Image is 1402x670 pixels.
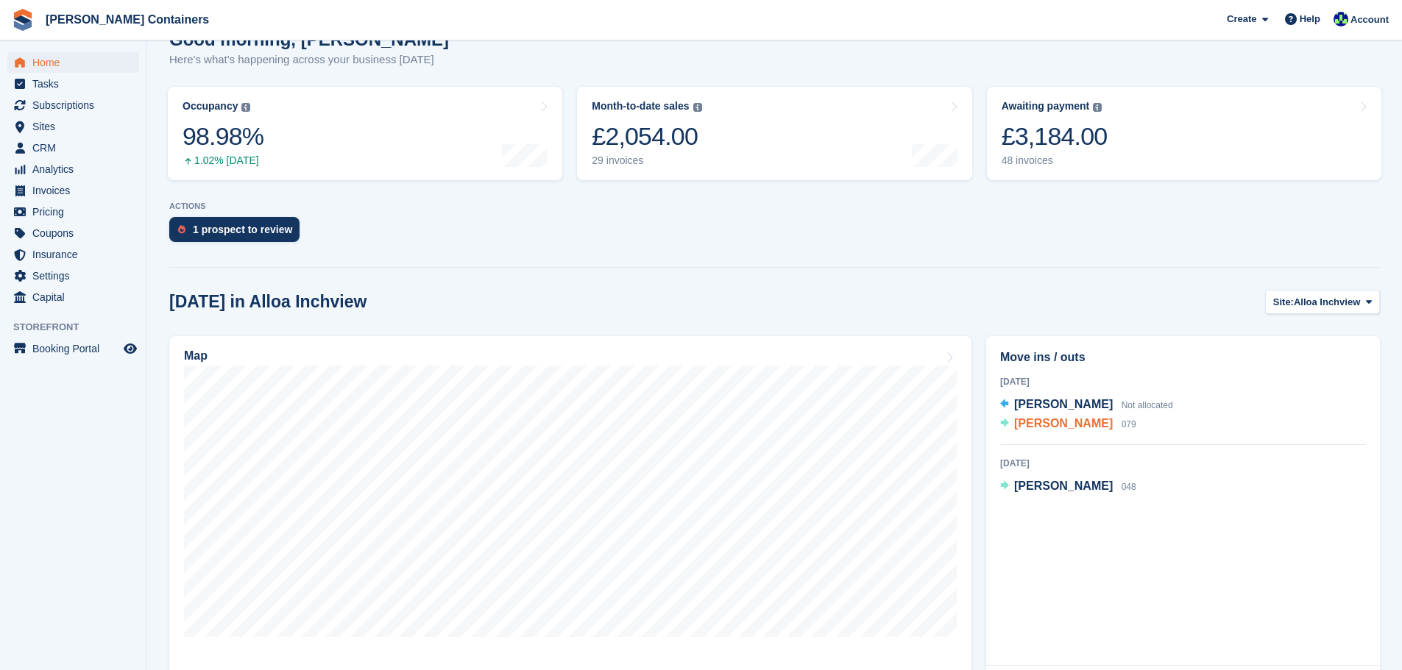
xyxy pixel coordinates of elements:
[32,180,121,201] span: Invoices
[169,51,449,68] p: Here's what's happening across your business [DATE]
[7,244,139,265] a: menu
[592,121,701,152] div: £2,054.00
[7,223,139,243] a: menu
[32,159,121,179] span: Analytics
[184,349,208,363] h2: Map
[241,103,250,112] img: icon-info-grey-7440780725fd019a000dd9b08b2336e03edf1995a4989e88bcd33f0948082b44.svg
[178,225,185,234] img: prospect-51fa495bee0391a8d652442698ab0144808aea92771e9ea1ae160a38d050c398.svg
[1093,103,1102,112] img: icon-info-grey-7440780725fd019a000dd9b08b2336e03edf1995a4989e88bcd33f0948082b44.svg
[183,121,263,152] div: 98.98%
[693,103,702,112] img: icon-info-grey-7440780725fd019a000dd9b08b2336e03edf1995a4989e88bcd33f0948082b44.svg
[32,244,121,265] span: Insurance
[32,74,121,94] span: Tasks
[32,116,121,137] span: Sites
[592,154,701,167] div: 29 invoices
[32,287,121,307] span: Capital
[1350,13,1389,27] span: Account
[32,223,121,243] span: Coupons
[7,265,139,286] a: menu
[1000,477,1136,496] a: [PERSON_NAME] 048
[40,7,215,32] a: [PERSON_NAME] Containers
[7,138,139,158] a: menu
[1002,100,1090,113] div: Awaiting payment
[168,87,562,180] a: Occupancy 98.98% 1.02% [DATE]
[1002,154,1108,167] div: 48 invoices
[7,159,139,179] a: menu
[7,202,139,222] a: menu
[1227,12,1256,26] span: Create
[183,154,263,167] div: 1.02% [DATE]
[169,202,1380,211] p: ACTIONS
[32,265,121,286] span: Settings
[13,320,146,335] span: Storefront
[1122,400,1173,410] span: Not allocated
[1014,480,1113,492] span: [PERSON_NAME]
[1002,121,1108,152] div: £3,184.00
[7,95,139,115] a: menu
[1265,290,1380,314] button: Site: Alloa Inchview
[121,340,139,357] a: Preview store
[1000,396,1173,415] a: [PERSON_NAME] Not allocated
[169,217,307,249] a: 1 prospect to review
[1294,295,1360,310] span: Alloa Inchview
[32,52,121,73] span: Home
[12,9,34,31] img: stora-icon-8386f47178a22dfd0bd8f6a31ec36ba5ce8667c1dd55bd0f319d3a0aa187defe.svg
[1122,419,1136,430] span: 079
[7,338,139,359] a: menu
[7,287,139,307] a: menu
[1334,12,1348,26] img: Audra Whitelaw
[183,100,238,113] div: Occupancy
[7,116,139,137] a: menu
[1122,482,1136,492] span: 048
[7,180,139,201] a: menu
[1014,417,1113,430] span: [PERSON_NAME]
[1000,457,1366,470] div: [DATE]
[7,52,139,73] a: menu
[193,224,292,235] div: 1 prospect to review
[1000,375,1366,388] div: [DATE]
[1014,398,1113,410] span: [PERSON_NAME]
[32,338,121,359] span: Booking Portal
[577,87,971,180] a: Month-to-date sales £2,054.00 29 invoices
[987,87,1381,180] a: Awaiting payment £3,184.00 48 invoices
[1000,349,1366,366] h2: Move ins / outs
[32,138,121,158] span: CRM
[592,100,689,113] div: Month-to-date sales
[1300,12,1320,26] span: Help
[7,74,139,94] a: menu
[1273,295,1294,310] span: Site:
[169,292,367,312] h2: [DATE] in Alloa Inchview
[32,95,121,115] span: Subscriptions
[32,202,121,222] span: Pricing
[1000,415,1136,434] a: [PERSON_NAME] 079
